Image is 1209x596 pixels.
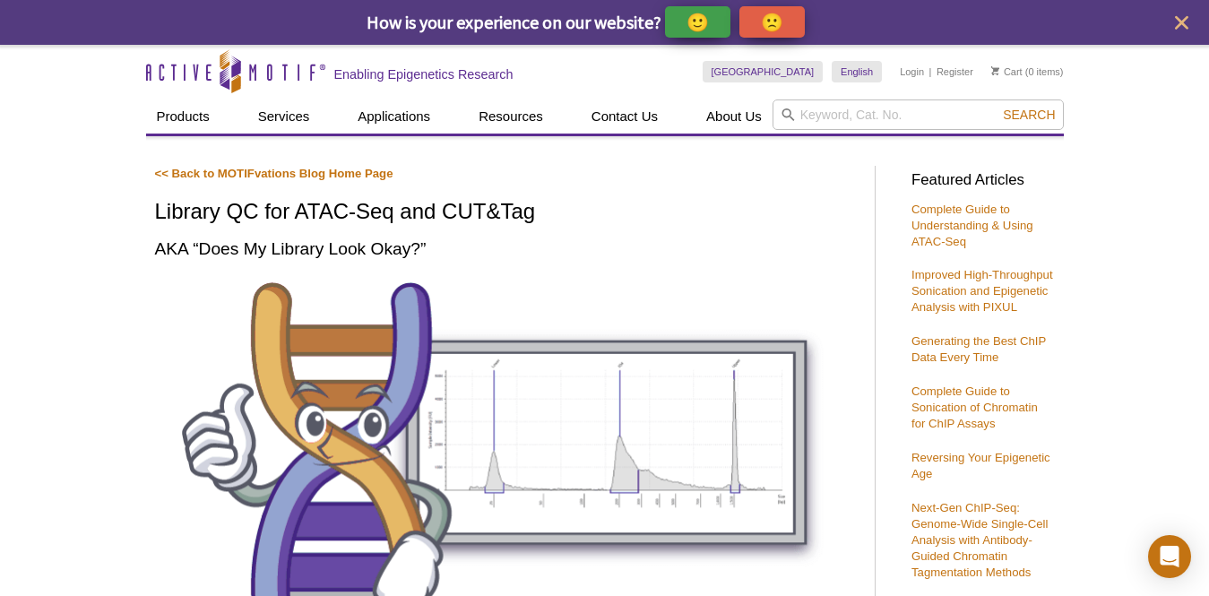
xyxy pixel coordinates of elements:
a: Resources [468,99,554,134]
a: Generating the Best ChIP Data Every Time [911,334,1046,364]
a: Login [900,65,924,78]
li: | [929,61,932,82]
p: 🙂 [687,11,709,33]
h1: Library QC for ATAC-Seq and CUT&Tag [155,200,857,226]
a: Services [247,99,321,134]
li: (0 items) [991,61,1064,82]
div: Open Intercom Messenger [1148,535,1191,578]
a: Reversing Your Epigenetic Age [911,451,1050,480]
img: Your Cart [991,66,999,75]
button: Search [997,107,1060,123]
input: Keyword, Cat. No. [773,99,1064,130]
a: Complete Guide to Understanding & Using ATAC-Seq [911,203,1033,248]
a: Applications [347,99,441,134]
a: Contact Us [581,99,669,134]
h2: Enabling Epigenetics Research [334,66,514,82]
a: Improved High-Throughput Sonication and Epigenetic Analysis with PIXUL [911,268,1053,314]
span: How is your experience on our website? [367,11,661,33]
a: Register [937,65,973,78]
a: About Us [695,99,773,134]
button: close [1170,12,1193,34]
a: Next-Gen ChIP-Seq: Genome-Wide Single-Cell Analysis with Antibody-Guided Chromatin Tagmentation M... [911,501,1048,579]
span: Search [1003,108,1055,122]
a: English [832,61,882,82]
a: Products [146,99,220,134]
a: Complete Guide to Sonication of Chromatin for ChIP Assays [911,384,1038,430]
a: Cart [991,65,1023,78]
p: 🙁 [761,11,783,33]
h3: Featured Articles [911,173,1055,188]
h2: AKA “Does My Library Look Okay?” [155,237,857,261]
a: << Back to MOTIFvations Blog Home Page [155,167,393,180]
a: [GEOGRAPHIC_DATA] [703,61,824,82]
